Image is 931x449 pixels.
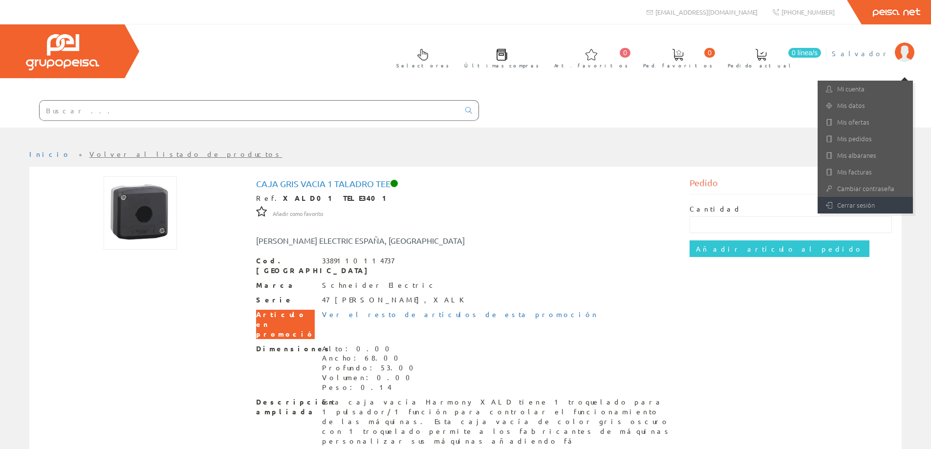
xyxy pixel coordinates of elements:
[322,310,598,319] a: Ver el resto de artículos de esta promoción
[832,41,914,50] a: Salvador
[249,235,502,246] div: [PERSON_NAME] ELECTRIC ESPAÑA, [GEOGRAPHIC_DATA]
[832,48,890,58] span: Salvador
[781,8,835,16] span: [PHONE_NUMBER]
[104,176,177,250] img: Foto artículo Caja Gris Vacia 1 Taladro Tee (150x150)
[256,344,315,354] span: Dimensiones
[322,383,419,392] div: Peso: 0.14
[256,256,315,276] span: Cod. [GEOGRAPHIC_DATA]
[818,180,913,197] a: Cambiar contraseña
[89,150,282,158] a: Volver al listado de productos
[396,61,449,70] span: Selectores
[322,363,419,373] div: Profundo: 53.00
[690,204,741,214] label: Cantidad
[322,256,394,266] div: 3389110114737
[256,397,315,417] span: Descripción ampliada
[704,48,715,58] span: 0
[29,150,71,158] a: Inicio
[322,373,419,383] div: Volumen: 0.00
[818,164,913,180] a: Mis facturas
[322,397,675,446] div: Esta caja vacía Harmony XALD tiene 1 troquelado para 1 pulsador/1 función para controlar el funci...
[322,280,437,290] div: Schneider Electric
[273,209,323,217] a: Añadir como favorito
[818,97,913,114] a: Mis datos
[818,130,913,147] a: Mis pedidos
[818,114,913,130] a: Mis ofertas
[322,295,471,305] div: 47 [PERSON_NAME], XALK
[788,48,821,58] span: 0 línea/s
[718,41,823,74] a: 0 línea/s Pedido actual
[818,81,913,97] a: Mi cuenta
[387,41,454,74] a: Selectores
[690,176,892,194] div: Pedido
[256,310,315,339] span: Artículo en promoción
[322,353,419,363] div: Ancho: 68.00
[256,179,675,189] h1: Caja Gris Vacia 1 Taladro Tee
[464,61,539,70] span: Últimas compras
[256,295,315,305] span: Serie
[40,101,459,120] input: Buscar ...
[728,61,794,70] span: Pedido actual
[256,280,315,290] span: Marca
[818,197,913,214] a: Cerrar sesión
[283,193,391,202] strong: XALD01 TELE3401
[554,61,628,70] span: Art. favoritos
[455,41,544,74] a: Últimas compras
[643,61,713,70] span: Ped. favoritos
[818,147,913,164] a: Mis albaranes
[690,240,869,257] input: Añadir artículo al pedido
[322,344,419,354] div: Alto: 0.00
[273,210,323,218] span: Añadir como favorito
[256,193,675,203] div: Ref.
[26,34,99,70] img: Grupo Peisa
[620,48,630,58] span: 0
[655,8,758,16] span: [EMAIL_ADDRESS][DOMAIN_NAME]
